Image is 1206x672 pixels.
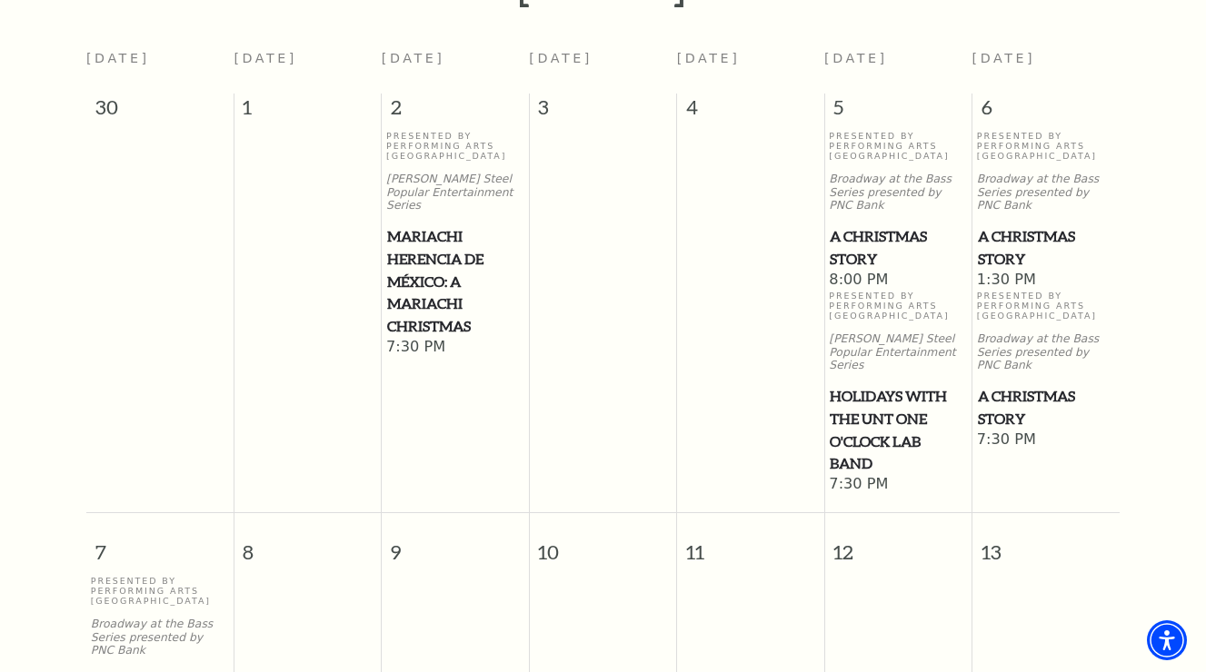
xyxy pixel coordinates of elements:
p: Broadway at the Bass Series presented by PNC Bank [829,173,967,212]
p: Presented By Performing Arts [GEOGRAPHIC_DATA] [91,576,229,607]
span: [DATE] [86,51,150,65]
span: A Christmas Story [978,385,1114,430]
span: 4 [677,94,823,130]
span: 9 [382,513,528,576]
span: 3 [530,94,676,130]
span: 2 [382,94,528,130]
span: Holidays with the UNT One O'Clock Lab Band [830,385,966,475]
div: Accessibility Menu [1147,620,1187,660]
span: 7:30 PM [386,338,524,358]
span: [DATE] [972,51,1036,65]
span: 12 [825,513,972,576]
p: Broadway at the Bass Series presented by PNC Bank [91,618,229,657]
p: Broadway at the Bass Series presented by PNC Bank [977,173,1115,212]
p: Presented By Performing Arts [GEOGRAPHIC_DATA] [829,131,967,162]
span: Mariachi Herencia de México: A Mariachi Christmas [387,225,523,338]
span: 8:00 PM [829,271,967,291]
span: 13 [972,513,1120,576]
span: 30 [86,94,234,130]
span: [DATE] [382,51,445,65]
span: 1:30 PM [977,271,1115,291]
span: 7 [86,513,234,576]
span: 5 [825,94,972,130]
span: 1 [234,94,381,130]
span: A Christmas Story [978,225,1114,270]
span: 7:30 PM [829,475,967,495]
span: [DATE] [529,51,593,65]
span: 11 [677,513,823,576]
p: [PERSON_NAME] Steel Popular Entertainment Series [829,332,967,372]
p: Presented By Performing Arts [GEOGRAPHIC_DATA] [977,291,1115,321]
p: Presented By Performing Arts [GEOGRAPHIC_DATA] [977,131,1115,162]
span: 7:30 PM [977,430,1115,450]
p: Presented By Performing Arts [GEOGRAPHIC_DATA] [386,131,524,162]
span: 8 [234,513,381,576]
span: [DATE] [824,51,888,65]
p: [PERSON_NAME] Steel Popular Entertainment Series [386,173,524,212]
p: Presented By Performing Arts [GEOGRAPHIC_DATA] [829,291,967,321]
span: 6 [972,94,1120,130]
span: A Christmas Story [830,225,966,270]
span: [DATE] [677,51,741,65]
span: [DATE] [234,51,297,65]
span: 10 [530,513,676,576]
p: Broadway at the Bass Series presented by PNC Bank [977,332,1115,372]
